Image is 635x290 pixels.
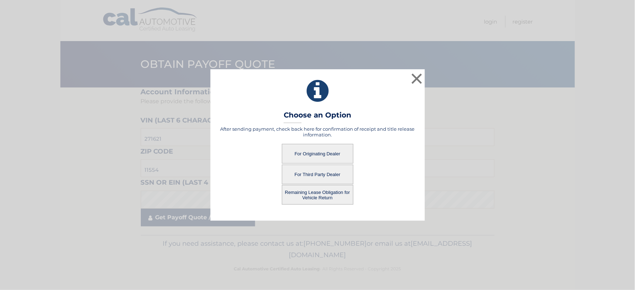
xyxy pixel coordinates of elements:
button: × [410,71,424,86]
h5: After sending payment, check back here for confirmation of receipt and title release information. [219,126,416,137]
button: Remaining Lease Obligation for Vehicle Return [282,185,353,205]
button: For Third Party Dealer [282,165,353,184]
h3: Choose an Option [284,111,351,123]
button: For Originating Dealer [282,144,353,164]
